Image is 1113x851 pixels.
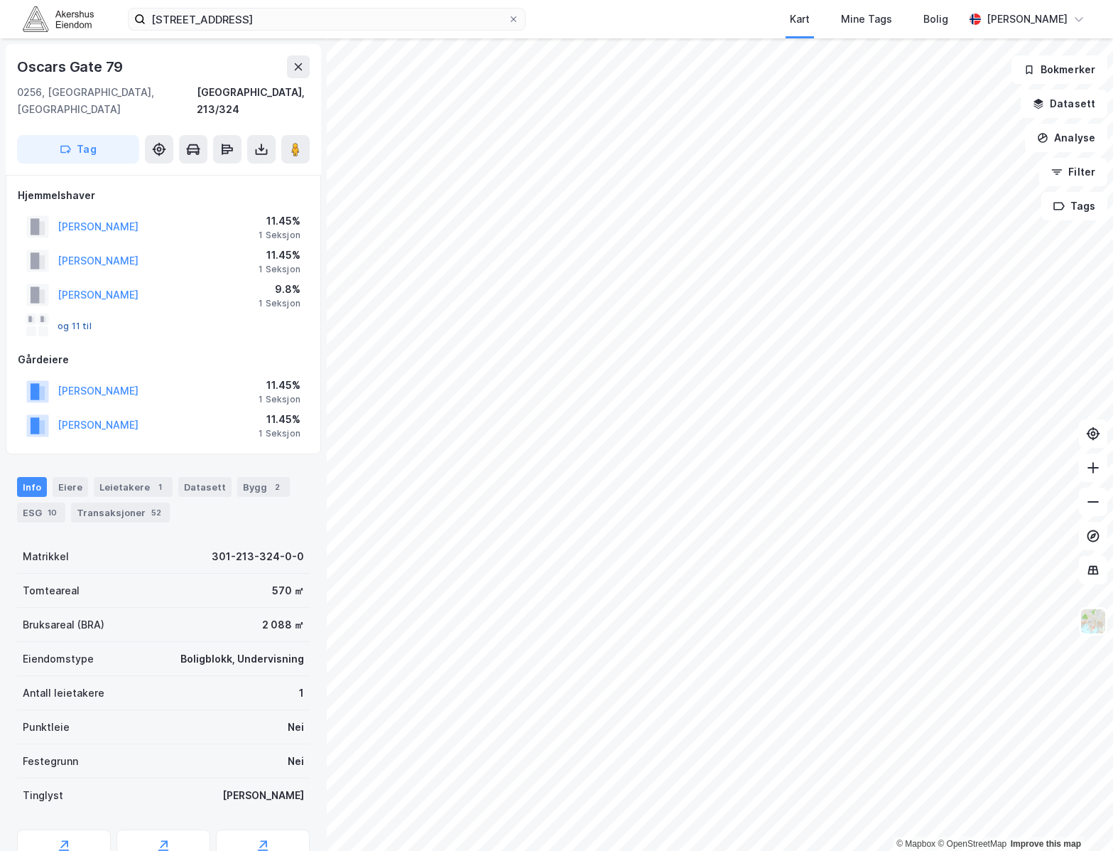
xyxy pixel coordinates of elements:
[288,719,304,736] div: Nei
[197,84,310,118] div: [GEOGRAPHIC_DATA], 213/324
[23,685,104,702] div: Antall leietakere
[23,651,94,668] div: Eiendomstype
[262,616,304,633] div: 2 088 ㎡
[53,477,88,497] div: Eiere
[71,503,170,523] div: Transaksjoner
[841,11,892,28] div: Mine Tags
[1039,158,1107,186] button: Filter
[23,6,94,31] img: akershus-eiendom-logo.9091f326c980b4bce74ccdd9f866810c.svg
[94,477,173,497] div: Leietakere
[146,9,508,30] input: Søk på adresse, matrikkel, gårdeiere, leietakere eller personer
[259,281,300,298] div: 9.8%
[1041,192,1107,220] button: Tags
[17,503,65,523] div: ESG
[270,480,284,494] div: 2
[1011,839,1081,849] a: Improve this map
[1025,124,1107,152] button: Analyse
[259,377,300,394] div: 11.45%
[259,394,300,405] div: 1 Seksjon
[259,298,300,309] div: 1 Seksjon
[987,11,1068,28] div: [PERSON_NAME]
[180,651,304,668] div: Boligblokk, Undervisning
[259,428,300,439] div: 1 Seksjon
[237,477,290,497] div: Bygg
[23,616,104,633] div: Bruksareal (BRA)
[896,839,935,849] a: Mapbox
[17,135,139,164] button: Tag
[148,505,164,520] div: 52
[938,839,1006,849] a: OpenStreetMap
[23,548,69,565] div: Matrikkel
[1021,90,1107,118] button: Datasett
[299,685,304,702] div: 1
[1080,608,1107,635] img: Z
[17,55,126,78] div: Oscars Gate 79
[178,477,232,497] div: Datasett
[259,264,300,275] div: 1 Seksjon
[923,11,948,28] div: Bolig
[259,411,300,428] div: 11.45%
[1011,55,1107,84] button: Bokmerker
[17,477,47,497] div: Info
[259,230,300,241] div: 1 Seksjon
[790,11,810,28] div: Kart
[272,582,304,599] div: 570 ㎡
[259,247,300,264] div: 11.45%
[23,787,63,804] div: Tinglyst
[17,84,197,118] div: 0256, [GEOGRAPHIC_DATA], [GEOGRAPHIC_DATA]
[288,753,304,770] div: Nei
[18,351,309,368] div: Gårdeiere
[212,548,304,565] div: 301-213-324-0-0
[18,187,309,204] div: Hjemmelshaver
[1042,783,1113,851] div: Kontrollprogram for chat
[23,753,78,770] div: Festegrunn
[259,213,300,230] div: 11.45%
[23,719,70,736] div: Punktleie
[153,480,167,494] div: 1
[1042,783,1113,851] iframe: Chat Widget
[23,582,80,599] div: Tomteareal
[222,787,304,804] div: [PERSON_NAME]
[45,505,60,520] div: 10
